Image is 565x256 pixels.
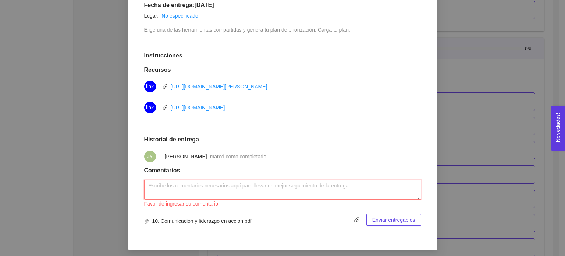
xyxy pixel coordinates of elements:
[144,66,421,74] h1: Recursos
[146,81,154,92] span: link
[144,200,421,208] div: Favor de ingresar su comentario
[144,27,350,33] span: Elige una de las herramientas compartidas y genera tu plan de priorización. Carga tu plan.
[372,216,415,224] span: Enviar entregables
[351,217,362,223] span: link
[551,106,565,151] button: Open Feedback Widget
[171,84,267,90] a: [URL][DOMAIN_NAME][PERSON_NAME]
[144,219,149,224] span: paper-clip
[147,151,153,162] span: JY
[171,105,225,111] a: [URL][DOMAIN_NAME]
[163,105,168,110] span: link
[366,214,421,226] button: Enviar entregables
[210,154,266,159] span: marcó como completado
[165,154,207,159] span: [PERSON_NAME]
[144,136,421,143] h1: Historial de entrega
[144,1,421,9] h1: Fecha de entrega: [DATE]
[351,214,363,226] button: link
[144,217,252,225] span: 10. Comunicacion y liderazgo en accion.pdf
[351,217,363,223] span: link
[144,167,421,174] h1: Comentarios
[144,52,421,59] h1: Instrucciones
[146,102,154,113] span: link
[161,13,198,19] a: No especificado
[144,12,159,20] article: Lugar:
[163,84,168,89] span: link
